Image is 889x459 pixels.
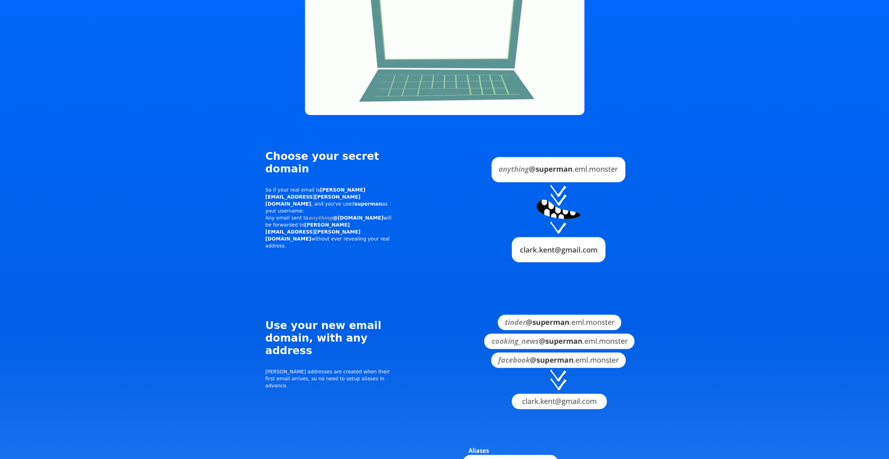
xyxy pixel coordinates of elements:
[265,186,397,249] p: So if your real email is , and you've used as your username: Any email sent to will be forwarded ...
[308,215,333,221] i: anything
[459,314,658,411] img: Use your new address anywhere online
[265,319,397,357] h2: Use your new email domain, with any address
[355,201,382,207] b: superman
[265,222,360,242] b: [PERSON_NAME][EMAIL_ADDRESS][PERSON_NAME][DOMAIN_NAME]
[265,368,397,389] p: [PERSON_NAME] addresses are created when their first email arrives, so no need to setup aliases i...
[265,187,365,207] b: [PERSON_NAME][EMAIL_ADDRESS][PERSON_NAME][DOMAIN_NAME]
[265,150,397,175] h2: Choose your secret domain
[459,150,658,266] img: Mark your email address
[308,215,384,221] b: @[DOMAIN_NAME]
